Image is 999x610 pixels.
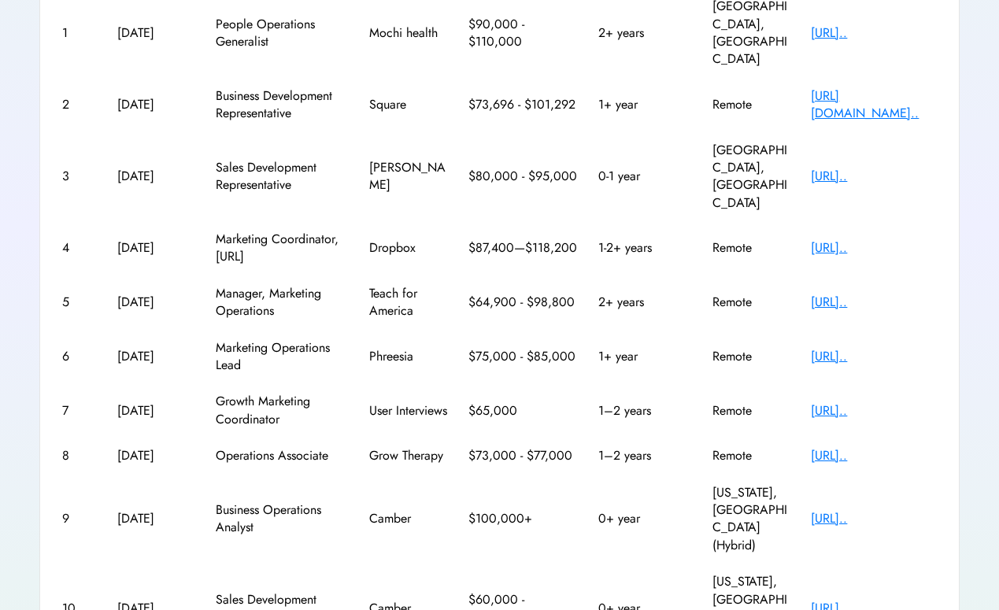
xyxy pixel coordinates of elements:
div: [URL].. [811,447,937,464]
div: Remote [712,294,791,311]
div: $100,000+ [468,510,579,527]
div: $87,400—$118,200 [468,239,579,257]
div: Square [369,96,448,113]
div: 1 [62,24,98,42]
div: [URL].. [811,510,937,527]
div: 2+ years [598,294,693,311]
div: [US_STATE], [GEOGRAPHIC_DATA] (Hybrid) [712,484,791,555]
div: 3 [62,168,98,185]
div: 9 [62,510,98,527]
div: Marketing Operations Lead [216,339,350,375]
div: [DATE] [117,239,196,257]
div: Mochi health [369,24,448,42]
div: [URL].. [811,294,937,311]
div: Manager, Marketing Operations [216,285,350,320]
div: [URL].. [811,239,937,257]
div: Camber [369,510,448,527]
div: $73,000 - $77,000 [468,447,579,464]
div: Growth Marketing Coordinator [216,393,350,428]
div: [DATE] [117,96,196,113]
div: $75,000 - $85,000 [468,348,579,365]
div: [DATE] [117,294,196,311]
div: $90,000 - $110,000 [468,16,579,51]
div: 1+ year [598,348,693,365]
div: 6 [62,348,98,365]
div: Business Operations Analyst [216,501,350,537]
div: Remote [712,402,791,420]
div: [DATE] [117,510,196,527]
div: Business Development Representative [216,87,350,123]
div: 0+ year [598,510,693,527]
div: Teach for America [369,285,448,320]
div: Dropbox [369,239,448,257]
div: Grow Therapy [369,447,448,464]
div: [GEOGRAPHIC_DATA], [GEOGRAPHIC_DATA] [712,142,791,213]
div: [DATE] [117,348,196,365]
div: [URL].. [811,168,937,185]
div: [URL].. [811,348,937,365]
div: 4 [62,239,98,257]
div: 5 [62,294,98,311]
div: Remote [712,239,791,257]
div: Operations Associate [216,447,350,464]
div: 8 [62,447,98,464]
div: 1-2+ years [598,239,693,257]
div: 2 [62,96,98,113]
div: $73,696 - $101,292 [468,96,579,113]
div: Remote [712,96,791,113]
div: $65,000 [468,402,579,420]
div: [DATE] [117,168,196,185]
div: 1+ year [598,96,693,113]
div: Sales Development Representative [216,159,350,194]
div: [DATE] [117,24,196,42]
div: Marketing Coordinator, [URL] [216,231,350,266]
div: 0-1 year [598,168,693,185]
div: Remote [712,447,791,464]
div: $64,900 - $98,800 [468,294,579,311]
div: [URL][DOMAIN_NAME].. [811,87,937,123]
div: Phreesia [369,348,448,365]
div: 2+ years [598,24,693,42]
div: Remote [712,348,791,365]
div: [URL].. [811,24,937,42]
div: 7 [62,402,98,420]
div: People Operations Generalist [216,16,350,51]
div: 1–2 years [598,447,693,464]
div: [DATE] [117,402,196,420]
div: [DATE] [117,447,196,464]
div: $80,000 - $95,000 [468,168,579,185]
div: [PERSON_NAME] [369,159,448,194]
div: 1–2 years [598,402,693,420]
div: [URL].. [811,402,937,420]
div: User Interviews [369,402,448,420]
